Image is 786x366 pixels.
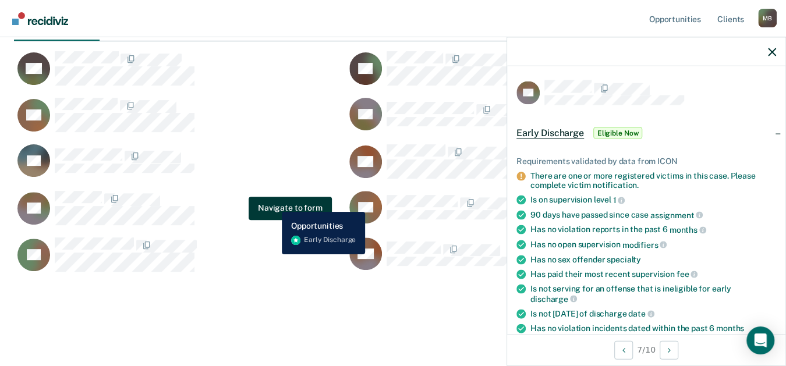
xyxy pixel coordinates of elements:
[622,240,667,249] span: modifiers
[530,294,577,303] span: discharge
[14,144,346,190] div: CaseloadOpportunityCell-6116424
[628,309,654,318] span: date
[530,170,776,190] div: There are one or more registered victims in this case. Please complete victim notification.
[507,334,785,365] div: 7 / 10
[346,237,678,283] div: CaseloadOpportunityCell-1088183
[14,97,346,144] div: CaseloadOpportunityCell-6340811
[516,127,584,138] span: Early Discharge
[14,51,346,97] div: CaseloadOpportunityCell-6506840
[670,225,706,234] span: months
[530,225,776,235] div: Has no violation reports in the past 6
[613,196,625,205] span: 1
[607,254,641,264] span: specialty
[758,9,777,27] div: M B
[530,254,776,264] div: Has no sex offender
[716,324,744,333] span: months
[530,324,776,333] div: Has no violation incidents dated within the past 6
[530,240,776,250] div: Has no open supervision
[758,9,777,27] button: Profile dropdown button
[507,114,785,151] div: Early DischargeEligible Now
[593,127,643,138] span: Eligible Now
[530,195,776,205] div: Is on supervision level
[346,190,678,237] div: CaseloadOpportunityCell-6958920
[346,97,678,144] div: CaseloadOpportunityCell-6322932
[346,51,678,97] div: CaseloadOpportunityCell-6565839
[677,269,698,279] span: fee
[346,144,678,190] div: CaseloadOpportunityCell-6831993
[516,156,776,166] div: Requirements validated by data from ICON
[14,237,346,283] div: CaseloadOpportunityCell-6200639
[249,197,332,220] a: Navigate to form link
[530,269,776,279] div: Has paid their most recent supervision
[530,209,776,220] div: 90 days have passed since case
[530,308,776,319] div: Is not [DATE] of discharge
[249,197,332,220] button: Navigate to form
[614,340,633,359] button: Previous Opportunity
[12,12,68,25] img: Recidiviz
[14,190,346,237] div: CaseloadOpportunityCell-6112402
[746,326,774,354] div: Open Intercom Messenger
[650,210,703,219] span: assignment
[530,284,776,304] div: Is not serving for an offense that is ineligible for early
[660,340,678,359] button: Next Opportunity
